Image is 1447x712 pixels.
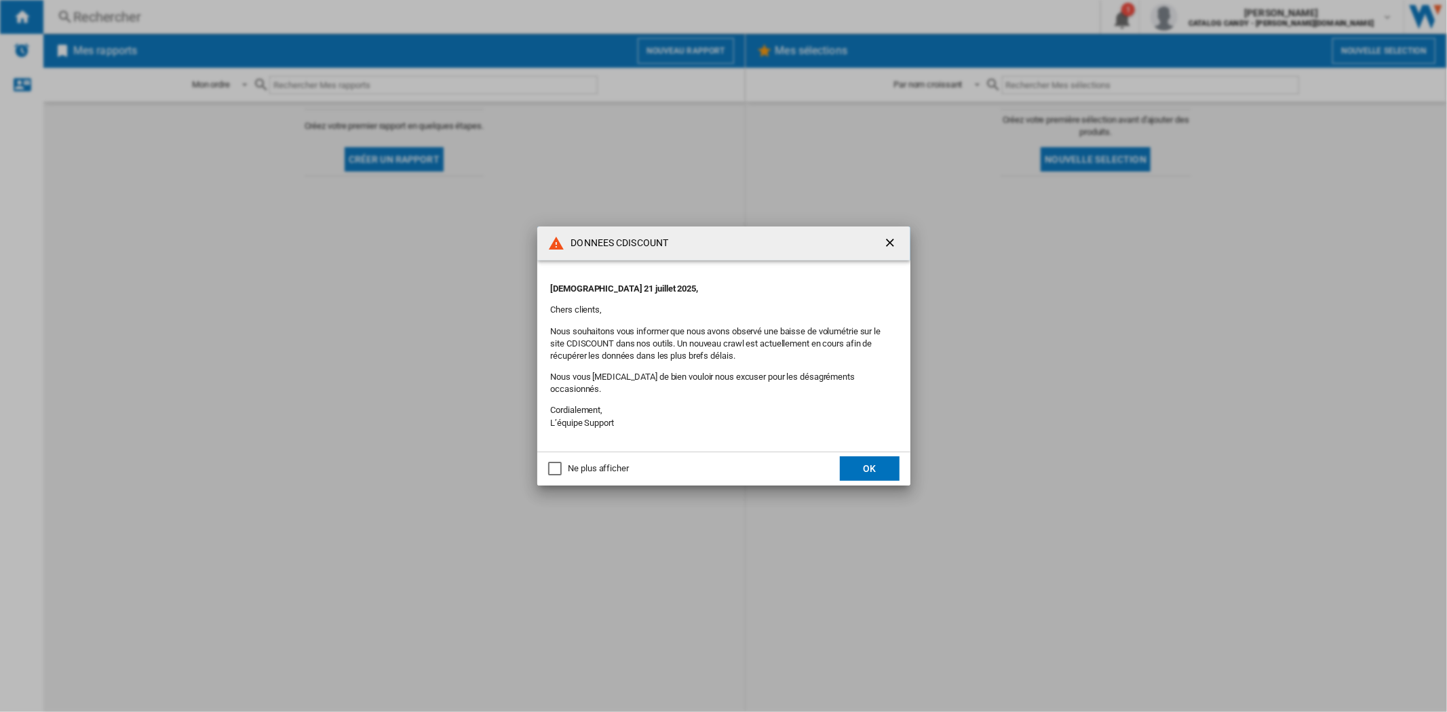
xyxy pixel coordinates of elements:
[840,456,900,481] button: OK
[548,462,629,475] md-checkbox: Ne plus afficher
[883,236,900,252] ng-md-icon: getI18NText('BUTTONS.CLOSE_DIALOG')
[568,462,629,475] div: Ne plus afficher
[551,325,897,363] p: Nous souhaitons vous informer que nous avons observé une baisse de volumétrie sur le site CDISCOU...
[551,371,897,395] p: Nous vous [MEDICAL_DATA] de bien vouloir nous excuser pour les désagréments occasionnés.
[551,404,897,429] p: Cordialement, L’équipe Support
[564,237,669,250] h4: DONNEES CDISCOUNT
[551,304,897,316] p: Chers clients,
[878,230,905,257] button: getI18NText('BUTTONS.CLOSE_DIALOG')
[551,283,699,294] strong: [DEMOGRAPHIC_DATA] 21 juillet 2025,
